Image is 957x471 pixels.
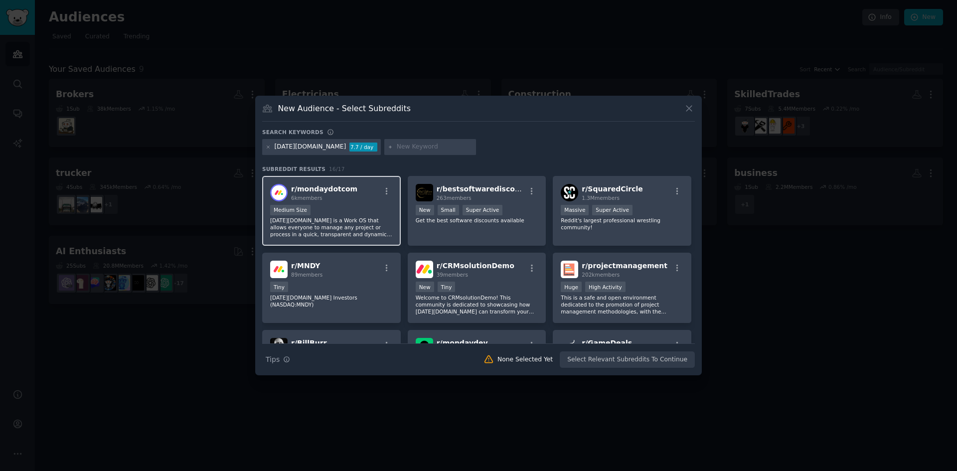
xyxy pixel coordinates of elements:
p: [DATE][DOMAIN_NAME] is a Work OS that allows everyone to manage any project or process in a quick... [270,217,393,238]
div: Huge [561,282,582,292]
span: r/ GameDeals [582,339,632,347]
span: r/ BillBurr [291,339,327,347]
button: Tips [262,351,294,368]
span: r/ bestsoftwarediscounts [437,185,532,193]
div: Super Active [592,205,633,215]
span: 16 / 17 [329,166,345,172]
div: Massive [561,205,589,215]
h3: Search keywords [262,129,323,136]
img: bestsoftwarediscounts [416,184,433,201]
span: 202k members [582,272,620,278]
img: SquaredCircle [561,184,578,201]
p: Welcome to CRMsolutionDemo! This community is dedicated to showcasing how [DATE][DOMAIN_NAME] can... [416,294,538,315]
span: r/ SquaredCircle [582,185,643,193]
span: r/ CRMsolutionDemo [437,262,514,270]
span: 39 members [437,272,468,278]
div: Tiny [270,282,288,292]
span: Tips [266,354,280,365]
span: Subreddit Results [262,165,325,172]
span: r/ MNDY [291,262,320,270]
input: New Keyword [397,143,473,152]
span: 89 members [291,272,322,278]
img: MNDY [270,261,288,278]
span: 6k members [291,195,322,201]
div: Small [438,205,459,215]
div: New [416,282,434,292]
div: Super Active [463,205,503,215]
img: mondaydotcom [270,184,288,201]
h3: New Audience - Select Subreddits [278,103,411,114]
p: Reddit's largest professional wrestling community! [561,217,683,231]
div: Medium Size [270,205,311,215]
div: Tiny [438,282,456,292]
div: 7.7 / day [349,143,377,152]
img: mondaydev [416,338,433,355]
div: None Selected Yet [497,355,553,364]
div: High Activity [585,282,626,292]
span: r/ projectmanagement [582,262,667,270]
p: [DATE][DOMAIN_NAME] Investors (NASDAQ:MNDY) [270,294,393,308]
p: Get the best software discounts available [416,217,538,224]
span: r/ mondaydotcom [291,185,357,193]
div: [DATE][DOMAIN_NAME] [275,143,346,152]
img: BillBurr [270,338,288,355]
img: GameDeals [561,338,578,355]
span: 1.3M members [582,195,620,201]
span: 263 members [437,195,472,201]
p: This is a safe and open environment dedicated to the promotion of project management methodologie... [561,294,683,315]
div: New [416,205,434,215]
span: r/ mondaydev [437,339,488,347]
img: projectmanagement [561,261,578,278]
img: CRMsolutionDemo [416,261,433,278]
